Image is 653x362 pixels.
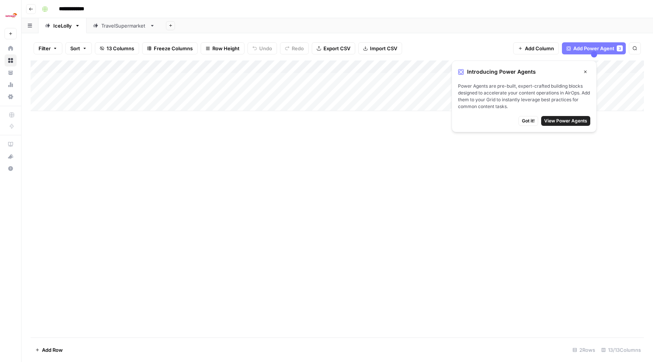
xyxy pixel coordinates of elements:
[518,116,538,126] button: Got it!
[358,42,402,54] button: Import CSV
[458,67,590,77] div: Introducing Power Agents
[87,18,161,33] a: TravelSupermarket
[107,45,134,52] span: 13 Columns
[248,42,277,54] button: Undo
[95,42,139,54] button: 13 Columns
[544,118,587,124] span: View Power Agents
[5,79,17,91] a: Usage
[34,42,62,54] button: Filter
[323,45,350,52] span: Export CSV
[617,45,623,51] div: 3
[280,42,309,54] button: Redo
[569,344,598,356] div: 2 Rows
[5,9,18,22] img: Ice Travel Group Logo
[541,116,590,126] button: View Power Agents
[5,138,17,150] a: AirOps Academy
[522,118,535,124] span: Got it!
[5,67,17,79] a: Your Data
[573,45,614,52] span: Add Power Agent
[212,45,240,52] span: Row Height
[619,45,621,51] span: 3
[5,54,17,67] a: Browse
[513,42,559,54] button: Add Column
[101,22,147,29] div: TravelSupermarket
[53,22,72,29] div: IceLolly
[5,42,17,54] a: Home
[39,45,51,52] span: Filter
[5,91,17,103] a: Settings
[70,45,80,52] span: Sort
[201,42,244,54] button: Row Height
[562,42,626,54] button: Add Power Agent3
[31,344,67,356] button: Add Row
[39,18,87,33] a: IceLolly
[370,45,397,52] span: Import CSV
[312,42,355,54] button: Export CSV
[598,344,644,356] div: 13/13 Columns
[458,83,590,110] span: Power Agents are pre-built, expert-crafted building blocks designed to accelerate your content op...
[42,346,63,354] span: Add Row
[154,45,193,52] span: Freeze Columns
[292,45,304,52] span: Redo
[5,162,17,175] button: Help + Support
[525,45,554,52] span: Add Column
[259,45,272,52] span: Undo
[65,42,92,54] button: Sort
[142,42,198,54] button: Freeze Columns
[5,150,17,162] button: What's new?
[5,151,16,162] div: What's new?
[5,6,17,25] button: Workspace: Ice Travel Group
